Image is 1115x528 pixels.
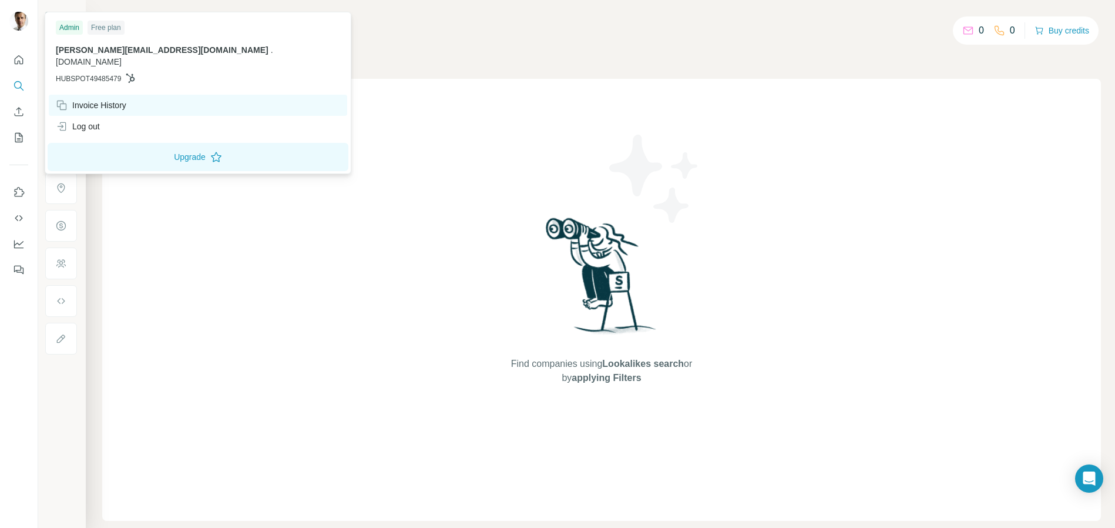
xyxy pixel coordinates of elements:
span: applying Filters [572,373,641,383]
img: Surfe Illustration - Stars [602,126,707,232]
button: Use Surfe API [9,208,28,229]
button: Show [36,7,85,25]
div: Log out [56,121,100,132]
span: [PERSON_NAME][EMAIL_ADDRESS][DOMAIN_NAME] [56,45,268,55]
h4: Search [102,14,1101,31]
div: Invoice History [56,99,126,111]
div: Admin [56,21,83,35]
span: . [271,45,273,55]
span: Find companies using or by [508,357,696,385]
p: 0 [979,24,984,38]
span: HUBSPOT49485479 [56,73,121,84]
div: Free plan [88,21,125,35]
div: Open Intercom Messenger [1075,464,1103,493]
span: Lookalikes search [602,359,684,369]
span: [DOMAIN_NAME] [56,57,122,66]
button: Quick start [9,49,28,71]
button: Feedback [9,259,28,280]
p: 0 [1010,24,1015,38]
button: My lists [9,127,28,148]
img: Surfe Illustration - Woman searching with binoculars [540,215,663,346]
button: Dashboard [9,233,28,255]
button: Buy credits [1035,22,1089,39]
button: Search [9,75,28,96]
img: Avatar [9,12,28,31]
button: Use Surfe on LinkedIn [9,182,28,203]
button: Enrich CSV [9,101,28,122]
button: Upgrade [48,143,348,171]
